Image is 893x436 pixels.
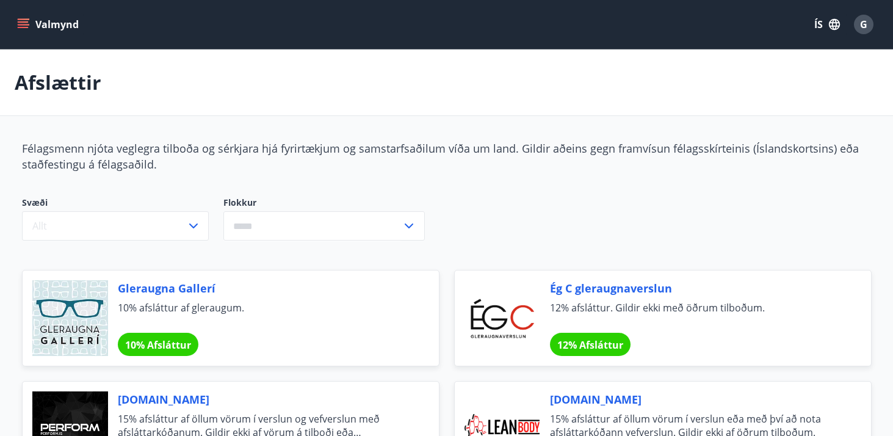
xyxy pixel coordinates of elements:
[15,13,84,35] button: menu
[118,301,410,328] span: 10% afsláttur af gleraugum.
[808,13,847,35] button: ÍS
[860,18,867,31] span: G
[550,280,842,296] span: Ég C gleraugnaverslun
[118,280,410,296] span: Gleraugna Gallerí
[849,10,878,39] button: G
[22,141,859,172] span: Félagsmenn njóta veglegra tilboða og sérkjara hjá fyrirtækjum og samstarfsaðilum víða um land. Gi...
[118,391,410,407] span: [DOMAIN_NAME]
[22,211,209,241] button: Allt
[557,338,623,352] span: 12% Afsláttur
[15,69,101,96] p: Afslættir
[22,197,209,211] span: Svæði
[550,301,842,328] span: 12% afsláttur. Gildir ekki með öðrum tilboðum.
[32,219,47,233] span: Allt
[125,338,191,352] span: 10% Afsláttur
[223,197,425,209] label: Flokkur
[550,391,842,407] span: [DOMAIN_NAME]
